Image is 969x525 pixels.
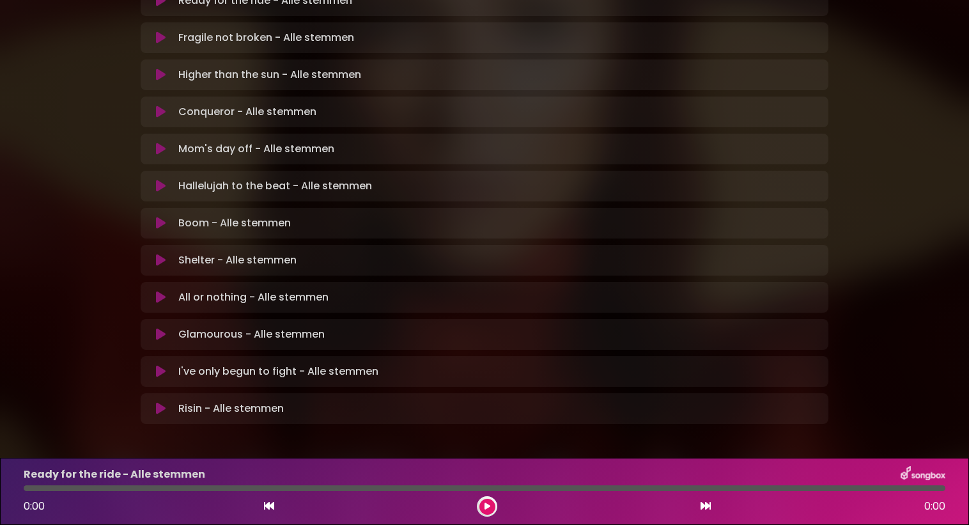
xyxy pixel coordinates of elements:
[901,466,945,483] img: songbox-logo-white.png
[178,178,372,194] p: Hallelujah to the beat - Alle stemmen
[178,401,284,416] p: Risin - Alle stemmen
[178,141,334,157] p: Mom's day off - Alle stemmen
[178,327,325,342] p: Glamourous - Alle stemmen
[178,253,297,268] p: Shelter - Alle stemmen
[178,364,378,379] p: I've only begun to fight - Alle stemmen
[178,290,329,305] p: All or nothing - Alle stemmen
[24,467,205,482] p: Ready for the ride - Alle stemmen
[178,104,316,120] p: Conqueror - Alle stemmen
[178,67,361,82] p: Higher than the sun - Alle stemmen
[178,215,291,231] p: Boom - Alle stemmen
[178,30,354,45] p: Fragile not broken - Alle stemmen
